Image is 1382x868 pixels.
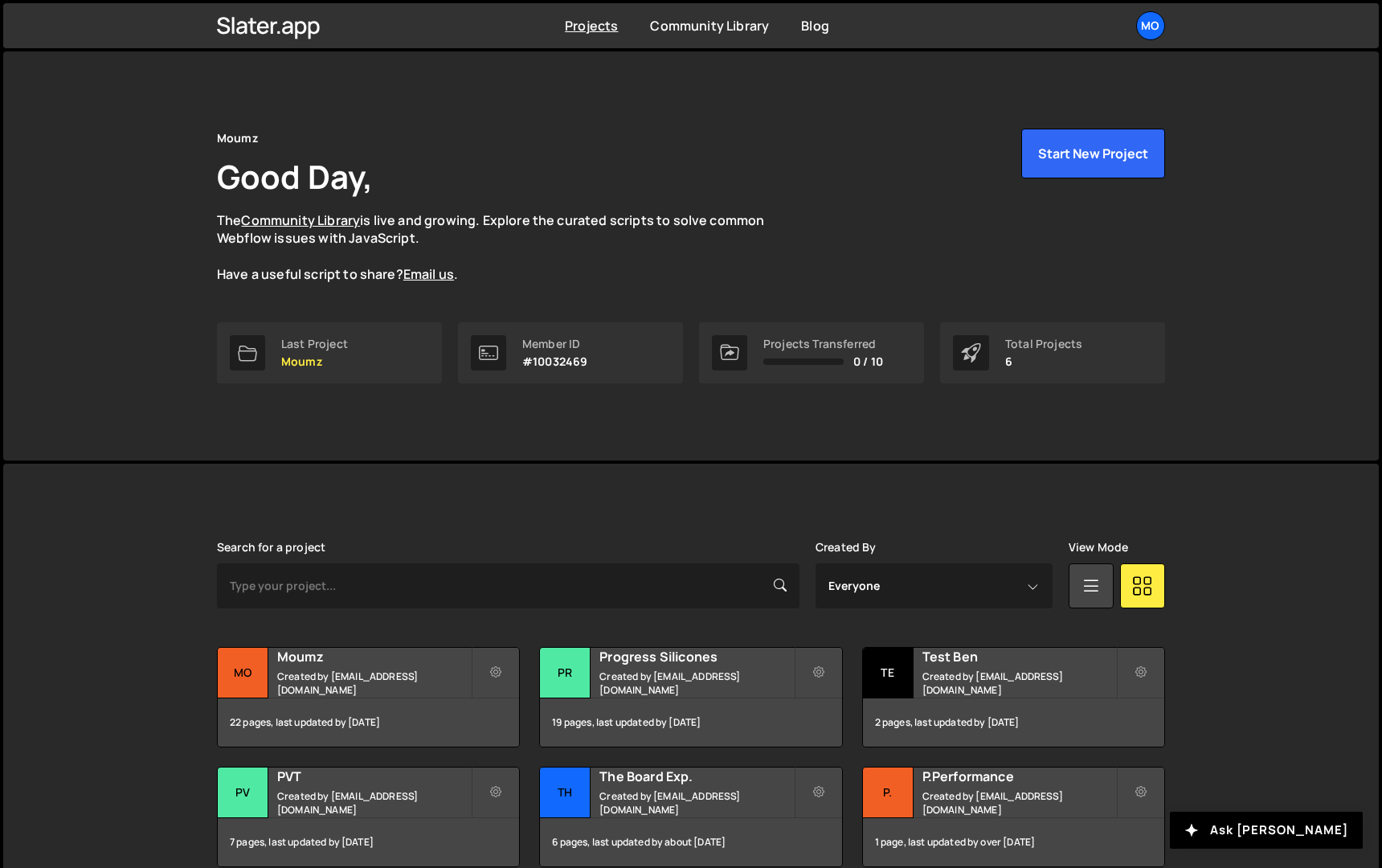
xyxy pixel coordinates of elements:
[922,648,1116,665] h2: Test Ben
[1170,812,1363,849] button: Ask [PERSON_NAME]
[863,818,1164,866] div: 1 page, last updated by over [DATE]
[565,17,618,35] a: Projects
[281,338,348,350] div: Last Project
[1069,541,1128,554] label: View Mode
[217,767,520,867] a: PV PVT Created by [EMAIL_ADDRESS][DOMAIN_NAME] 7 pages, last updated by [DATE]
[218,698,519,747] div: 22 pages, last updated by [DATE]
[801,17,829,35] a: Blog
[922,669,1116,697] small: Created by [EMAIL_ADDRESS][DOMAIN_NAME]
[1136,11,1165,40] a: Mo
[599,648,793,665] h2: Progress Silicones
[277,669,471,697] small: Created by [EMAIL_ADDRESS][DOMAIN_NAME]
[539,767,842,867] a: Th The Board Exp. Created by [EMAIL_ADDRESS][DOMAIN_NAME] 6 pages, last updated by about [DATE]
[853,355,883,368] span: 0 / 10
[862,647,1165,747] a: Te Test Ben Created by [EMAIL_ADDRESS][DOMAIN_NAME] 2 pages, last updated by [DATE]
[217,563,799,608] input: Type your project...
[277,789,471,817] small: Created by [EMAIL_ADDRESS][DOMAIN_NAME]
[540,698,841,747] div: 19 pages, last updated by [DATE]
[1005,338,1082,350] div: Total Projects
[816,541,877,554] label: Created By
[277,768,471,785] h2: PVT
[540,648,591,698] div: Pr
[539,647,842,747] a: Pr Progress Silicones Created by [EMAIL_ADDRESS][DOMAIN_NAME] 19 pages, last updated by [DATE]
[599,789,793,817] small: Created by [EMAIL_ADDRESS][DOMAIN_NAME]
[862,767,1165,867] a: P. P.Performance Created by [EMAIL_ADDRESS][DOMAIN_NAME] 1 page, last updated by over [DATE]
[281,355,348,368] p: Moumz
[763,338,883,350] div: Projects Transferred
[217,211,795,284] p: The is live and growing. Explore the curated scripts to solve common Webflow issues with JavaScri...
[1021,129,1165,178] button: Start New Project
[540,818,841,866] div: 6 pages, last updated by about [DATE]
[650,17,769,35] a: Community Library
[540,768,591,818] div: Th
[599,669,793,697] small: Created by [EMAIL_ADDRESS][DOMAIN_NAME]
[217,647,520,747] a: Mo Moumz Created by [EMAIL_ADDRESS][DOMAIN_NAME] 22 pages, last updated by [DATE]
[863,768,914,818] div: P.
[403,265,454,283] a: Email us
[922,789,1116,817] small: Created by [EMAIL_ADDRESS][DOMAIN_NAME]
[217,541,325,554] label: Search for a project
[863,698,1164,747] div: 2 pages, last updated by [DATE]
[922,768,1116,785] h2: P.Performance
[1005,355,1082,368] p: 6
[863,648,914,698] div: Te
[522,338,587,350] div: Member ID
[218,768,268,818] div: PV
[217,129,258,148] div: Moumz
[217,322,442,383] a: Last Project Moumz
[218,648,268,698] div: Mo
[599,768,793,785] h2: The Board Exp.
[218,818,519,866] div: 7 pages, last updated by [DATE]
[277,648,471,665] h2: Moumz
[217,154,373,199] h1: Good Day,
[522,355,587,368] p: #10032469
[241,211,360,229] a: Community Library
